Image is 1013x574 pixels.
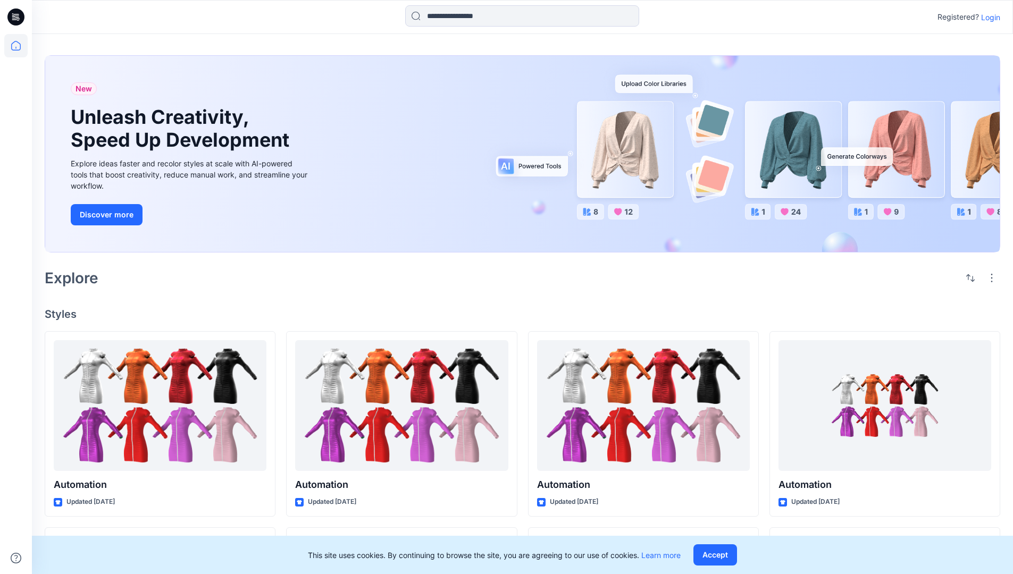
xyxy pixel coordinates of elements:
[54,340,266,471] a: Automation
[308,550,681,561] p: This site uses cookies. By continuing to browse the site, you are agreeing to our use of cookies.
[641,551,681,560] a: Learn more
[71,204,310,225] a: Discover more
[693,544,737,565] button: Accept
[308,496,356,508] p: Updated [DATE]
[537,340,750,471] a: Automation
[71,106,294,151] h1: Unleash Creativity, Speed Up Development
[71,204,143,225] button: Discover more
[778,477,991,492] p: Automation
[295,477,508,492] p: Automation
[791,496,840,508] p: Updated [DATE]
[66,496,115,508] p: Updated [DATE]
[295,340,508,471] a: Automation
[778,340,991,471] a: Automation
[45,308,1000,320] h4: Styles
[54,477,266,492] p: Automation
[71,158,310,191] div: Explore ideas faster and recolor styles at scale with AI-powered tools that boost creativity, red...
[76,82,92,95] span: New
[45,269,98,286] h2: Explore
[537,477,750,492] p: Automation
[981,12,1000,23] p: Login
[937,11,979,23] p: Registered?
[550,496,598,508] p: Updated [DATE]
